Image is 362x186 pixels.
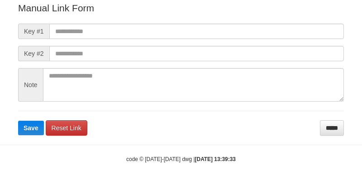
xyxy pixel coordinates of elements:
[18,1,344,15] p: Manual Link Form
[126,156,236,162] small: code © [DATE]-[DATE] dwg |
[18,68,43,102] span: Note
[195,156,236,162] strong: [DATE] 13:39:33
[18,24,49,39] span: Key #1
[18,121,44,135] button: Save
[18,46,49,61] span: Key #2
[46,120,87,136] a: Reset Link
[52,124,81,132] span: Reset Link
[24,124,38,132] span: Save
